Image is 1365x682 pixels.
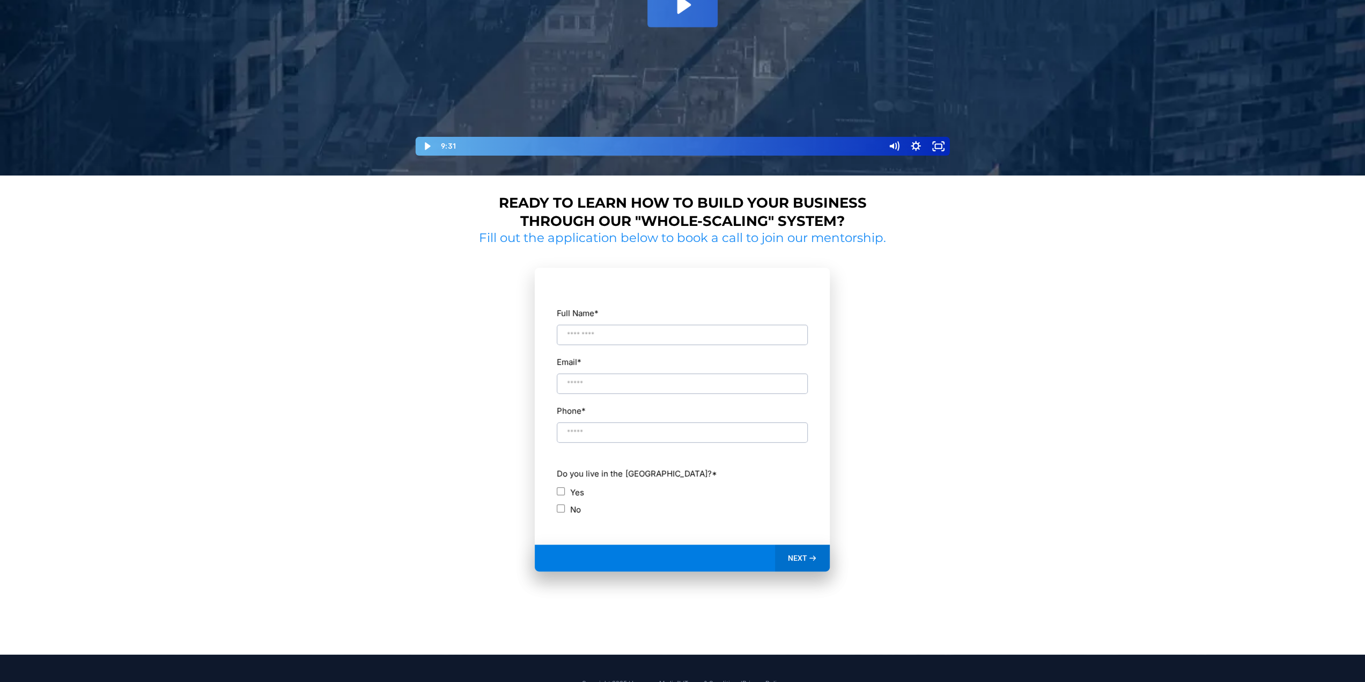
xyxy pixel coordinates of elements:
[788,553,807,563] span: NEXT
[557,466,808,481] label: Do you live in the [GEOGRAPHIC_DATA]?
[557,404,808,418] label: Phone
[570,502,581,517] label: No
[475,230,890,246] h2: Fill out the application below to book a call to join our mentorship.
[557,355,581,369] label: Email
[570,485,584,500] label: Yes
[498,194,866,230] strong: Ready to learn how to build your business through our "whole-scaling" system?
[557,306,808,320] label: Full Name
